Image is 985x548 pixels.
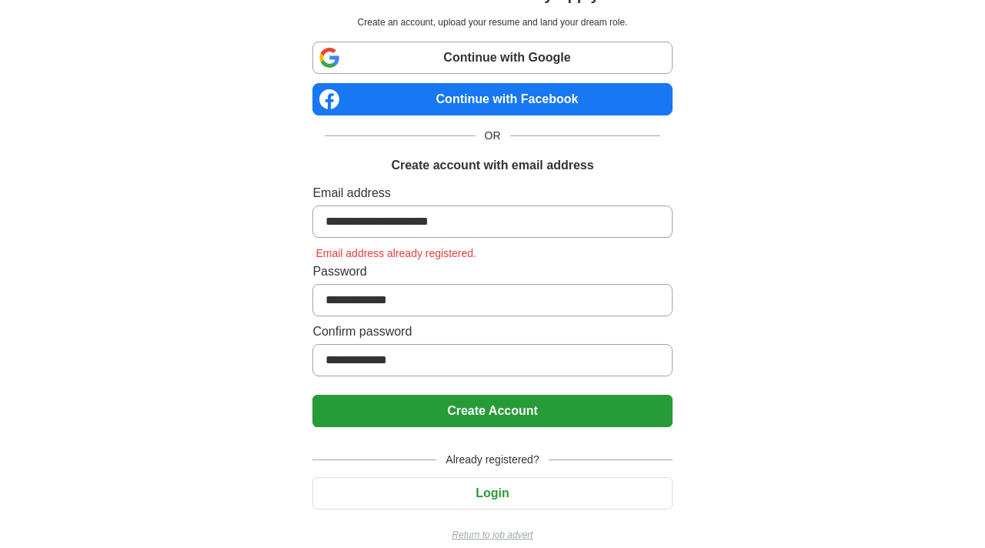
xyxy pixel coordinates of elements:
button: Login [312,477,672,510]
p: Create an account, upload your resume and land your dream role. [316,15,669,29]
span: OR [476,128,510,144]
a: Return to job advert [312,528,672,542]
span: Email address already registered. [312,247,479,259]
a: Login [312,486,672,500]
button: Create Account [312,395,672,427]
a: Continue with Facebook [312,83,672,115]
label: Confirm password [312,322,672,341]
label: Password [312,262,672,281]
label: Email address [312,184,672,202]
a: Continue with Google [312,42,672,74]
span: Already registered? [436,452,548,468]
h1: Create account with email address [391,156,593,175]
